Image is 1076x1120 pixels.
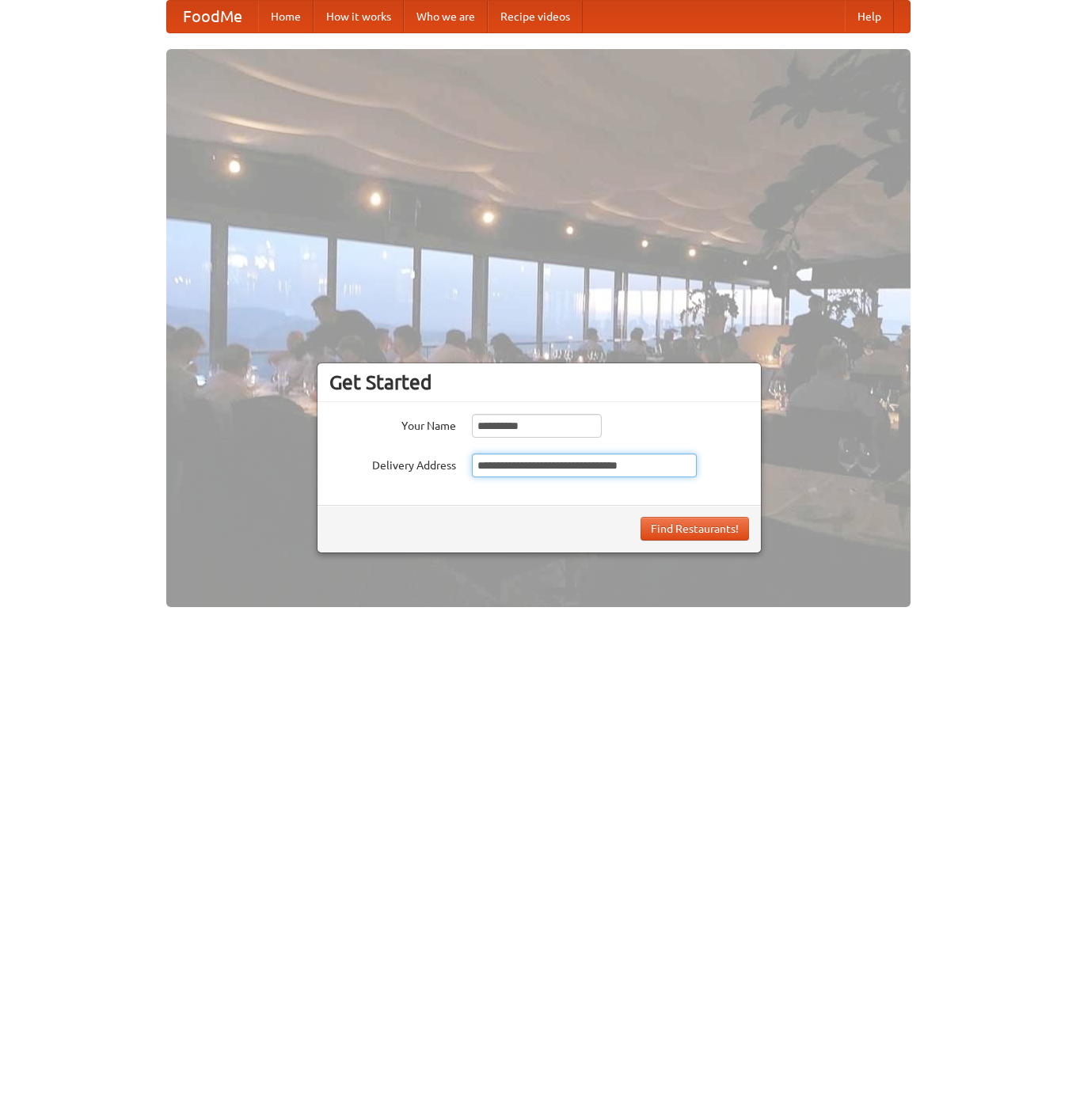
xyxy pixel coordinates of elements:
a: FoodMe [167,1,258,32]
a: Who we are [404,1,488,32]
label: Delivery Address [329,454,456,473]
label: Your Name [329,414,456,434]
a: How it works [314,1,404,32]
h3: Get Started [329,370,749,394]
a: Recipe videos [488,1,583,32]
button: Find Restaurants! [641,517,749,541]
a: Help [845,1,894,32]
a: Home [258,1,314,32]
